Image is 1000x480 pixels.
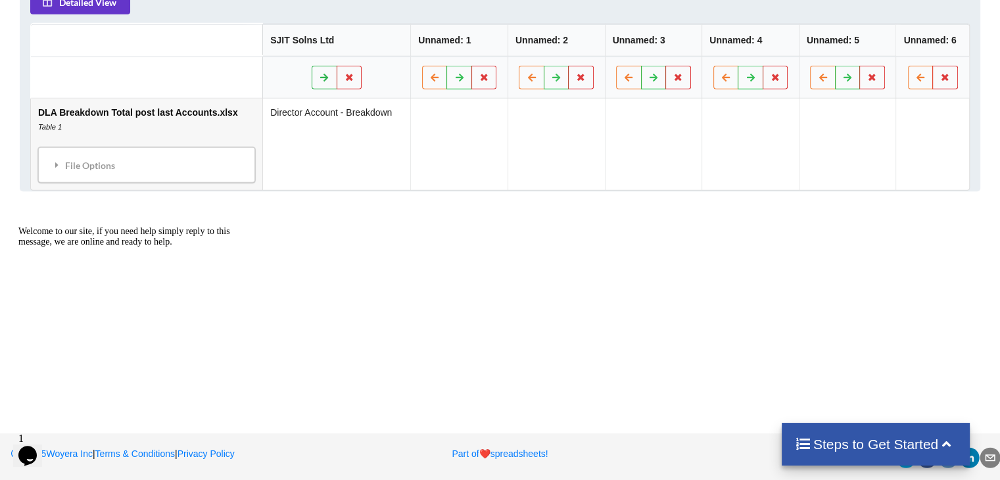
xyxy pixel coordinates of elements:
[178,448,235,459] a: Privacy Policy
[262,24,410,57] th: SJIT Solns Ltd
[410,24,508,57] th: Unnamed: 1
[10,448,93,459] a: 2025Woyera Inc
[479,448,490,459] span: heart
[917,447,938,468] div: facebook
[13,427,55,467] iframe: chat widget
[895,447,917,468] div: twitter
[95,448,175,459] a: Terms & Conditions
[452,448,548,459] a: Part ofheartspreadsheets!
[938,447,959,468] div: reddit
[799,24,896,57] th: Unnamed: 5
[5,5,242,26] div: Welcome to our site, if you need help simply reply to this message, we are online and ready to help.
[895,24,969,57] th: Unnamed: 6
[959,447,980,468] div: linkedin
[13,221,250,421] iframe: chat widget
[702,24,799,57] th: Unnamed: 4
[5,5,217,26] span: Welcome to our site, if you need help simply reply to this message, we are online and ready to help.
[508,24,605,57] th: Unnamed: 2
[42,151,251,179] div: File Options
[795,436,957,452] h4: Steps to Get Started
[10,447,327,460] p: | |
[262,99,410,190] td: Director Account - Breakdown
[31,99,262,190] td: DLA Breakdown Total post last Accounts.xlsx
[38,123,62,131] i: Table 1
[605,24,702,57] th: Unnamed: 3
